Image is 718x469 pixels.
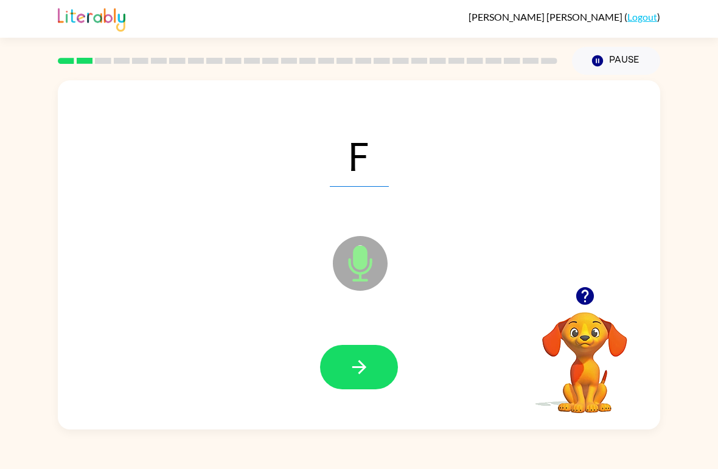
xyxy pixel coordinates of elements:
[572,47,660,75] button: Pause
[469,11,624,23] span: [PERSON_NAME] [PERSON_NAME]
[330,123,389,187] span: F
[627,11,657,23] a: Logout
[469,11,660,23] div: ( )
[524,293,646,415] video: Your browser must support playing .mp4 files to use Literably. Please try using another browser.
[58,5,125,32] img: Literably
